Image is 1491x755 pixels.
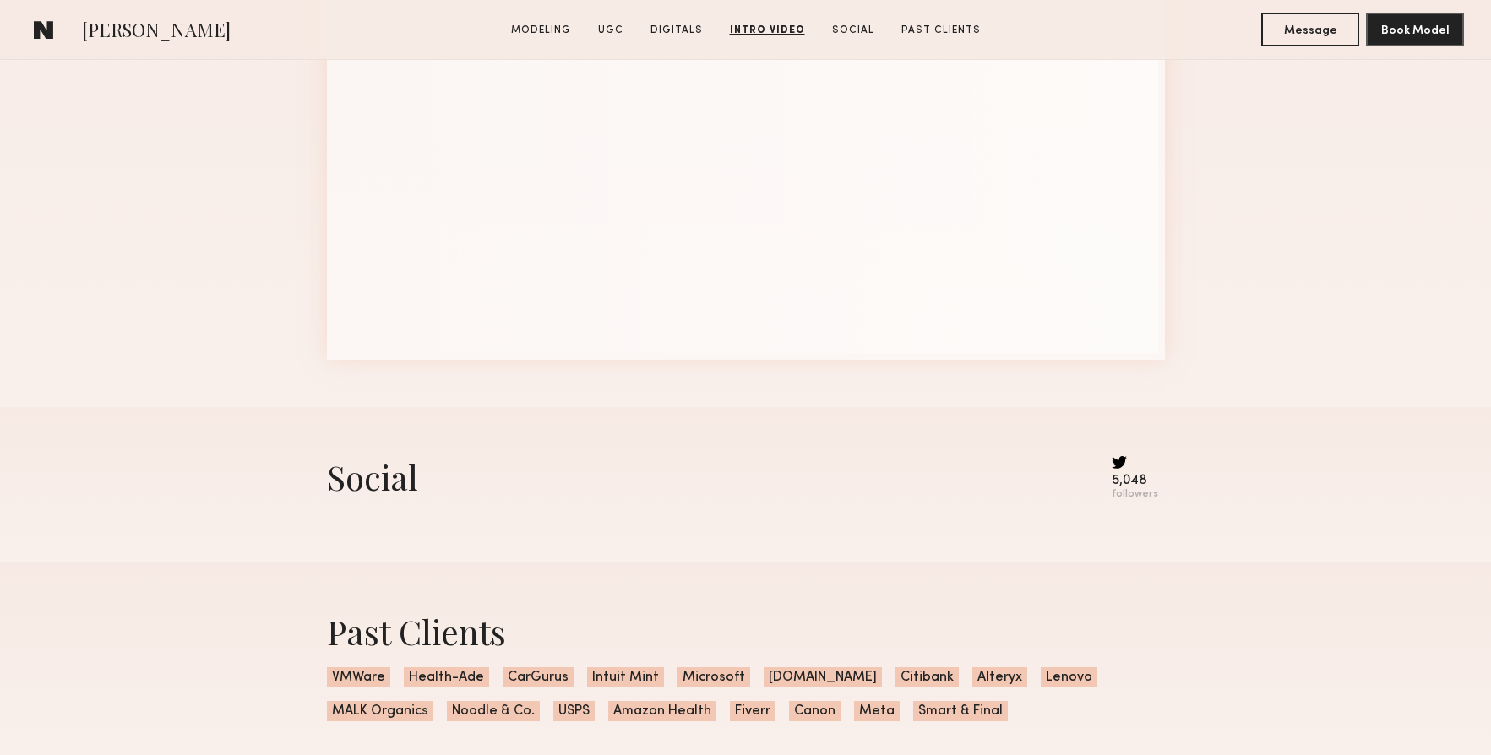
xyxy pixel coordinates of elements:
[587,667,664,687] span: Intuit Mint
[644,23,710,38] a: Digitals
[553,701,595,721] span: USPS
[854,701,900,721] span: Meta
[82,17,231,46] span: [PERSON_NAME]
[723,23,812,38] a: Intro Video
[1366,22,1464,36] a: Book Model
[1041,667,1097,687] span: Lenovo
[764,667,882,687] span: [DOMAIN_NAME]
[327,701,433,721] span: MALK Organics
[677,667,750,687] span: Microsoft
[1112,475,1158,487] div: 5,048
[327,667,390,687] span: VMWare
[789,701,841,721] span: Canon
[327,609,1165,654] div: Past Clients
[730,701,775,721] span: Fiverr
[1366,13,1464,46] button: Book Model
[608,701,716,721] span: Amazon Health
[895,23,988,38] a: Past Clients
[1112,488,1158,501] div: followers
[591,23,630,38] a: UGC
[447,701,540,721] span: Noodle & Co.
[895,667,959,687] span: Citibank
[1261,13,1359,46] button: Message
[503,667,574,687] span: CarGurus
[825,23,881,38] a: Social
[972,667,1027,687] span: Alteryx
[327,454,418,499] div: Social
[913,701,1008,721] span: Smart & Final
[404,667,489,687] span: Health-Ade
[504,23,578,38] a: Modeling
